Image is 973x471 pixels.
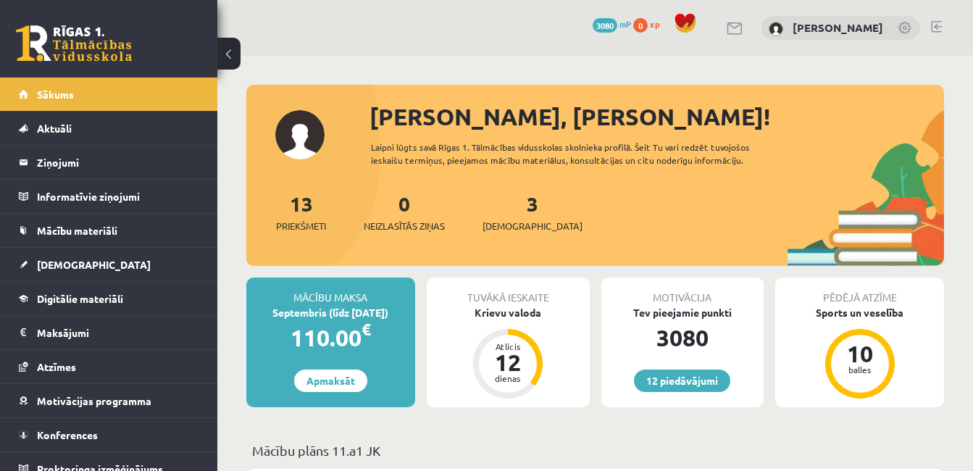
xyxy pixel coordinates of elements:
div: balles [838,365,882,374]
span: [DEMOGRAPHIC_DATA] [483,219,582,233]
a: [PERSON_NAME] [793,20,883,35]
p: Mācību plāns 11.a1 JK [252,441,938,460]
a: Mācību materiāli [19,214,199,247]
a: Maksājumi [19,316,199,349]
span: Sākums [37,88,74,101]
span: [DEMOGRAPHIC_DATA] [37,258,151,271]
span: Digitālie materiāli [37,292,123,305]
span: 3080 [593,18,617,33]
span: Aktuāli [37,122,72,135]
div: 3080 [601,320,764,355]
span: Priekšmeti [276,219,326,233]
div: 12 [486,351,530,374]
div: Motivācija [601,278,764,305]
a: Konferences [19,418,199,451]
legend: Ziņojumi [37,146,199,179]
div: Krievu valoda [427,305,590,320]
legend: Maksājumi [37,316,199,349]
a: Atzīmes [19,350,199,383]
a: 13Priekšmeti [276,191,326,233]
a: Informatīvie ziņojumi [19,180,199,213]
a: [DEMOGRAPHIC_DATA] [19,248,199,281]
a: Rīgas 1. Tālmācības vidusskola [16,25,132,62]
span: xp [650,18,659,30]
span: Atzīmes [37,360,76,373]
span: Konferences [37,428,98,441]
div: [PERSON_NAME], [PERSON_NAME]! [369,99,944,134]
a: 0Neizlasītās ziņas [364,191,445,233]
div: Pēdējā atzīme [775,278,944,305]
a: Motivācijas programma [19,384,199,417]
span: Neizlasītās ziņas [364,219,445,233]
div: Septembris (līdz [DATE]) [246,305,415,320]
a: Aktuāli [19,112,199,145]
div: Mācību maksa [246,278,415,305]
div: Tev pieejamie punkti [601,305,764,320]
a: 3080 mP [593,18,631,30]
div: Tuvākā ieskaite [427,278,590,305]
a: Digitālie materiāli [19,282,199,315]
span: 0 [633,18,648,33]
span: mP [619,18,631,30]
a: Sākums [19,78,199,111]
div: Sports un veselība [775,305,944,320]
div: Atlicis [486,342,530,351]
a: Krievu valoda Atlicis 12 dienas [427,305,590,401]
legend: Informatīvie ziņojumi [37,180,199,213]
span: Motivācijas programma [37,394,151,407]
span: Mācību materiāli [37,224,117,237]
a: 3[DEMOGRAPHIC_DATA] [483,191,582,233]
div: dienas [486,374,530,383]
div: Laipni lūgts savā Rīgas 1. Tālmācības vidusskolas skolnieka profilā. Šeit Tu vari redzēt tuvojošo... [371,141,790,167]
a: Apmaksāt [294,370,367,392]
div: 10 [838,342,882,365]
img: Armanda Gūtmane [769,22,783,36]
a: Ziņojumi [19,146,199,179]
span: € [362,319,371,340]
a: Sports un veselība 10 balles [775,305,944,401]
a: 0 xp [633,18,667,30]
div: 110.00 [246,320,415,355]
a: 12 piedāvājumi [634,370,730,392]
